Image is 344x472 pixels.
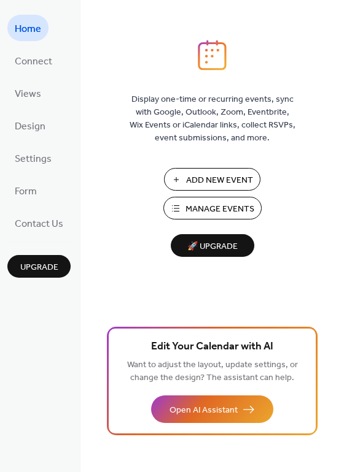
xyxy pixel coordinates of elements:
[186,174,253,187] span: Add New Event
[15,215,63,234] span: Contact Us
[163,197,262,219] button: Manage Events
[15,182,37,201] span: Form
[186,203,254,216] span: Manage Events
[7,15,49,41] a: Home
[15,150,52,169] span: Settings
[7,145,59,171] a: Settings
[164,168,260,191] button: Add New Event
[7,177,44,204] a: Form
[127,357,298,386] span: Want to adjust the layout, update settings, or change the design? The assistant can help.
[151,338,273,356] span: Edit Your Calendar with AI
[15,20,41,39] span: Home
[15,52,52,71] span: Connect
[15,85,41,104] span: Views
[7,80,49,106] a: Views
[7,112,53,139] a: Design
[7,210,71,236] a: Contact Us
[151,395,273,423] button: Open AI Assistant
[171,234,254,257] button: 🚀 Upgrade
[15,117,45,136] span: Design
[198,40,226,70] img: logo_icon.svg
[130,93,295,145] span: Display one-time or recurring events, sync with Google, Outlook, Zoom, Eventbrite, Wix Events or ...
[20,261,58,274] span: Upgrade
[178,238,247,255] span: 🚀 Upgrade
[7,255,71,278] button: Upgrade
[170,404,238,417] span: Open AI Assistant
[7,47,60,74] a: Connect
